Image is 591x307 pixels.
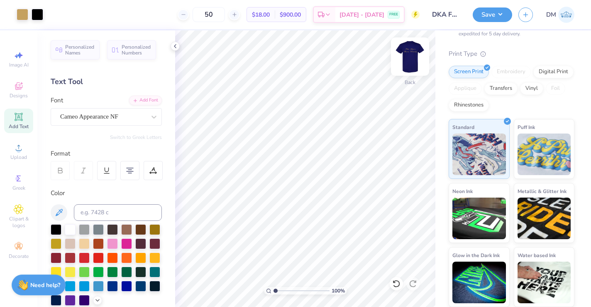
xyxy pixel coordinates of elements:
span: Add Text [9,123,29,130]
div: Color [51,188,162,198]
span: Designs [10,92,28,99]
span: Personalized Numbers [122,44,151,56]
input: – – [193,7,225,22]
label: Font [51,96,63,105]
div: Add Font [129,96,162,105]
span: $900.00 [280,10,301,19]
span: Glow in the Dark Ink [452,251,500,260]
span: Decorate [9,253,29,260]
div: Embroidery [491,66,531,78]
img: Water based Ink [518,262,571,303]
img: Standard [452,134,506,175]
span: FREE [389,12,398,17]
div: Transfers [484,82,518,95]
a: DM [546,7,574,23]
input: Untitled Design [426,6,466,23]
button: Switch to Greek Letters [110,134,162,141]
span: Personalized Names [65,44,95,56]
div: Back [405,79,415,86]
span: 100 % [332,287,345,295]
img: Puff Ink [518,134,571,175]
span: Upload [10,154,27,161]
span: Standard [452,123,474,131]
img: Diana Malta [558,7,574,23]
input: e.g. 7428 c [74,204,162,221]
span: Image AI [9,62,29,68]
strong: Need help? [30,281,60,289]
div: Rhinestones [449,99,489,111]
span: Neon Ink [452,187,473,196]
div: Applique [449,82,482,95]
button: Save [473,7,512,22]
div: Vinyl [520,82,543,95]
img: Neon Ink [452,198,506,239]
div: Foil [546,82,565,95]
span: Water based Ink [518,251,556,260]
img: Back [393,40,427,73]
img: Metallic & Glitter Ink [518,198,571,239]
span: [DATE] - [DATE] [339,10,384,19]
span: DM [546,10,556,20]
span: $18.00 [252,10,270,19]
img: Glow in the Dark Ink [452,262,506,303]
span: Clipart & logos [4,215,33,229]
div: Text Tool [51,76,162,87]
div: Format [51,149,163,158]
span: Puff Ink [518,123,535,131]
div: Screen Print [449,66,489,78]
span: Greek [12,185,25,191]
div: Print Type [449,49,574,59]
span: Metallic & Glitter Ink [518,187,567,196]
div: Digital Print [533,66,574,78]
